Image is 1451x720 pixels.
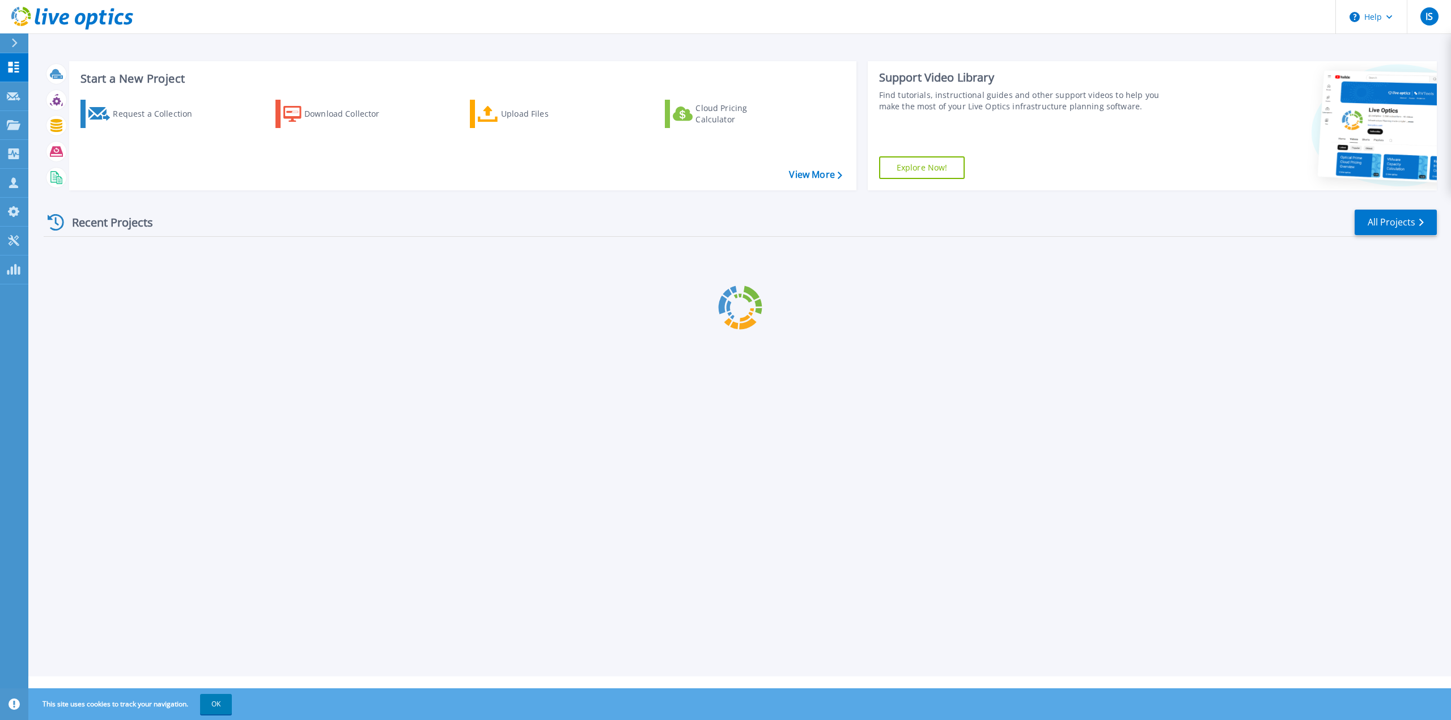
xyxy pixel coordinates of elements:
[44,208,168,236] div: Recent Projects
[695,103,786,125] div: Cloud Pricing Calculator
[31,694,232,714] span: This site uses cookies to track your navigation.
[879,90,1173,112] div: Find tutorials, instructional guides and other support videos to help you make the most of your L...
[200,694,232,714] button: OK
[501,103,592,125] div: Upload Files
[275,100,402,128] a: Download Collector
[1425,12,1433,21] span: IS
[80,73,842,85] h3: Start a New Project
[304,103,395,125] div: Download Collector
[470,100,596,128] a: Upload Files
[879,156,965,179] a: Explore Now!
[665,100,791,128] a: Cloud Pricing Calculator
[879,70,1173,85] div: Support Video Library
[80,100,207,128] a: Request a Collection
[1355,210,1437,235] a: All Projects
[113,103,203,125] div: Request a Collection
[789,169,842,180] a: View More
